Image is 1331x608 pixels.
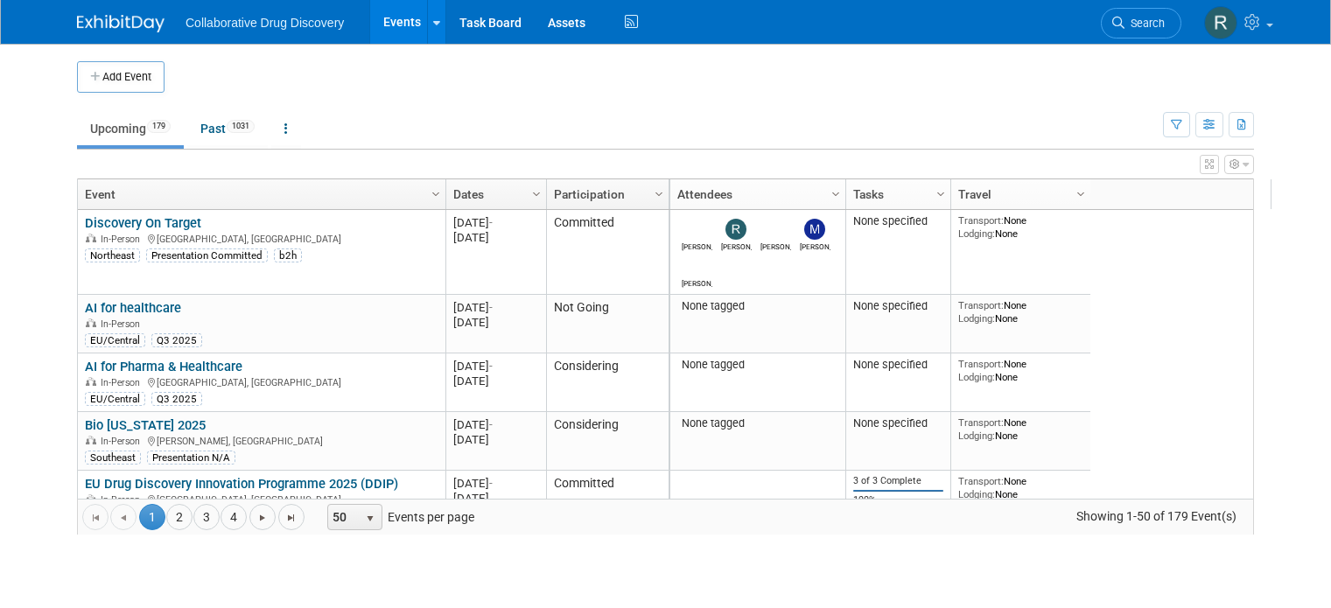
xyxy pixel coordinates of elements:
div: Presentation N/A [147,451,235,465]
button: Add Event [77,61,165,93]
a: Column Settings [650,179,669,206]
div: None tagged [677,299,839,313]
td: Committed [546,471,669,546]
div: Presentation Committed [146,248,268,262]
div: [DATE] [453,491,538,506]
div: [DATE] [453,300,538,315]
div: [GEOGRAPHIC_DATA], [GEOGRAPHIC_DATA] [85,374,438,389]
a: Past1031 [187,112,268,145]
img: ExhibitDay [77,15,165,32]
a: Tasks [853,179,939,209]
span: Showing 1-50 of 179 Event(s) [1061,504,1253,528]
a: Attendees [677,179,834,209]
span: Transport: [958,358,1004,370]
img: Mitchell Buckley [804,219,825,240]
span: - [489,301,493,314]
div: [DATE] [453,230,538,245]
span: Column Settings [1074,187,1088,201]
div: [DATE] [453,315,538,330]
span: Transport: [958,214,1004,227]
a: 3 [193,504,220,530]
span: Collaborative Drug Discovery [186,16,344,30]
div: None tagged [677,358,839,372]
span: Column Settings [529,187,543,201]
div: None specified [853,416,944,430]
div: William Richards [682,276,712,288]
div: [DATE] [453,215,538,230]
div: 3 of 3 Complete [853,475,944,487]
div: [GEOGRAPHIC_DATA], [GEOGRAPHIC_DATA] [85,231,438,246]
a: Column Settings [827,179,846,206]
a: Dates [453,179,535,209]
span: In-Person [101,234,145,245]
span: Column Settings [652,187,666,201]
span: Events per page [305,504,492,530]
a: Go to the last page [278,504,305,530]
span: Lodging: [958,430,995,442]
a: Upcoming179 [77,112,184,145]
div: None None [958,299,1084,325]
td: Considering [546,412,669,471]
span: In-Person [101,318,145,330]
img: In-Person Event [86,494,96,503]
div: None None [958,214,1084,240]
div: [DATE] [453,417,538,432]
div: Northeast [85,248,140,262]
div: b2h [274,248,302,262]
span: Lodging: [958,371,995,383]
img: In-Person Event [86,318,96,327]
a: Go to the first page [82,504,109,530]
span: Search [1124,17,1165,30]
div: None None [958,358,1084,383]
img: In-Person Event [86,234,96,242]
span: Column Settings [934,187,948,201]
span: In-Person [101,494,145,506]
div: [DATE] [453,476,538,491]
span: Transport: [958,475,1004,487]
div: Southeast [85,451,141,465]
div: None specified [853,358,944,372]
img: James White [686,219,707,240]
img: In-Person Event [86,377,96,386]
img: Ralf Felsner [765,219,786,240]
span: Lodging: [958,312,995,325]
span: Transport: [958,416,1004,429]
div: Ryan Censullo [721,240,752,251]
a: Event [85,179,434,209]
a: Discovery On Target [85,215,201,231]
span: 1031 [227,120,255,133]
div: None specified [853,299,944,313]
a: AI for Pharma & Healthcare [85,359,242,374]
a: Column Settings [528,179,547,206]
div: James White [682,240,712,251]
div: None None [958,416,1084,442]
a: Column Settings [1072,179,1091,206]
div: None None [958,475,1084,500]
span: Column Settings [429,187,443,201]
span: 1 [139,504,165,530]
div: None tagged [677,416,839,430]
td: Not Going [546,295,669,353]
div: Ralf Felsner [760,240,791,251]
div: [DATE] [453,374,538,388]
span: 179 [147,120,171,133]
span: Lodging: [958,488,995,500]
div: [GEOGRAPHIC_DATA], [GEOGRAPHIC_DATA] [85,492,438,507]
span: In-Person [101,377,145,388]
a: AI for healthcare [85,300,181,316]
span: select [363,512,377,526]
span: Lodging: [958,227,995,240]
td: Considering [546,353,669,412]
img: Mark Harding [725,479,746,500]
span: Go to the last page [284,511,298,525]
div: 100% [853,494,944,507]
a: 4 [221,504,247,530]
div: None specified [853,214,944,228]
div: [DATE] [453,432,538,447]
span: Go to the previous page [116,511,130,525]
span: Go to the first page [88,511,102,525]
td: Committed [546,210,669,295]
div: EU/Central [85,333,145,347]
a: Column Settings [427,179,446,206]
div: Q3 2025 [151,392,202,406]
